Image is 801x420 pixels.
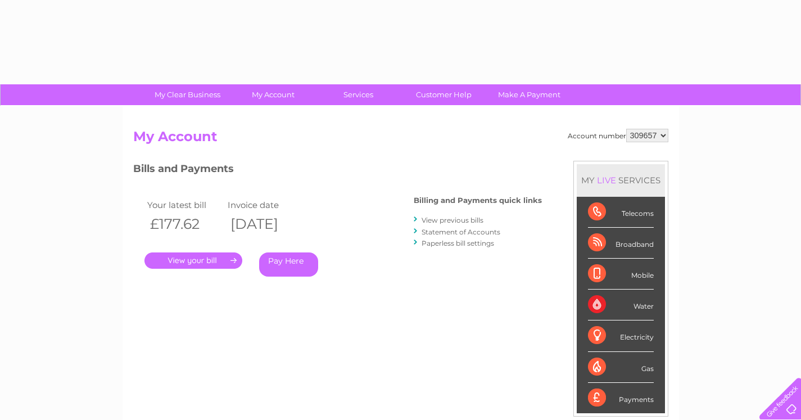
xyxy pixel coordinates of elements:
[588,320,654,351] div: Electricity
[312,84,405,105] a: Services
[414,196,542,205] h4: Billing and Payments quick links
[227,84,319,105] a: My Account
[397,84,490,105] a: Customer Help
[588,228,654,259] div: Broadband
[595,175,618,186] div: LIVE
[483,84,576,105] a: Make A Payment
[422,239,494,247] a: Paperless bill settings
[588,290,654,320] div: Water
[577,164,665,196] div: MY SERVICES
[144,213,225,236] th: £177.62
[141,84,234,105] a: My Clear Business
[225,213,306,236] th: [DATE]
[133,161,542,180] h3: Bills and Payments
[422,216,483,224] a: View previous bills
[144,252,242,269] a: .
[588,383,654,413] div: Payments
[225,197,306,213] td: Invoice date
[588,197,654,228] div: Telecoms
[588,259,654,290] div: Mobile
[588,352,654,383] div: Gas
[133,129,668,150] h2: My Account
[144,197,225,213] td: Your latest bill
[259,252,318,277] a: Pay Here
[422,228,500,236] a: Statement of Accounts
[568,129,668,142] div: Account number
